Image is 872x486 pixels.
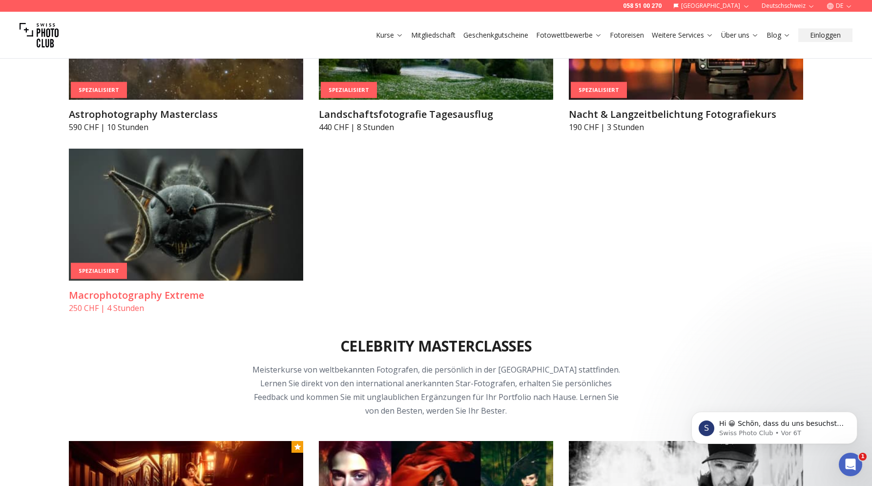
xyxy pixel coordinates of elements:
a: 058 51 00 270 [623,2,662,10]
a: Fotowettbewerbe [536,30,602,40]
div: Spezialisiert [71,263,127,279]
iframe: Intercom live chat [839,453,862,476]
div: Spezialisiert [71,82,127,98]
iframe: Intercom notifications Nachricht [677,391,872,460]
button: Fotowettbewerbe [532,28,606,42]
p: 440 CHF | 8 Stunden [319,121,553,133]
a: Blog [767,30,790,40]
h3: Astrophotography Masterclass [69,108,303,121]
button: Mitgliedschaft [407,28,459,42]
div: Spezialisiert [571,82,627,98]
button: Blog [763,28,794,42]
button: Geschenkgutscheine [459,28,532,42]
a: Fotoreisen [610,30,644,40]
button: Fotoreisen [606,28,648,42]
a: Macrophotography ExtremeSpezialisiertMacrophotography Extreme250 CHF | 4 Stunden [69,149,303,314]
h2: Celebrity Masterclasses [340,337,532,355]
button: Einloggen [798,28,852,42]
button: Über uns [717,28,763,42]
img: Swiss photo club [20,16,59,55]
button: Weitere Services [648,28,717,42]
a: Geschenkgutscheine [463,30,528,40]
h3: Landschaftsfotografie Tagesausflug [319,108,553,121]
p: 190 CHF | 3 Stunden [569,121,803,133]
img: Macrophotography Extreme [69,149,303,281]
div: Spezialisiert [321,82,377,98]
a: Mitgliedschaft [411,30,456,40]
p: 590 CHF | 10 Stunden [69,121,303,133]
h3: Nacht & Langzeitbelichtung Fotografiekurs [569,108,803,121]
span: 1 [859,453,867,461]
button: Kurse [372,28,407,42]
h3: Macrophotography Extreme [69,288,303,302]
a: Weitere Services [652,30,713,40]
a: Kurse [376,30,403,40]
span: Meisterkurse von weltbekannten Fotografen, die persönlich in der [GEOGRAPHIC_DATA] stattfinden. L... [252,364,620,416]
a: Über uns [721,30,759,40]
p: 250 CHF | 4 Stunden [69,302,303,314]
